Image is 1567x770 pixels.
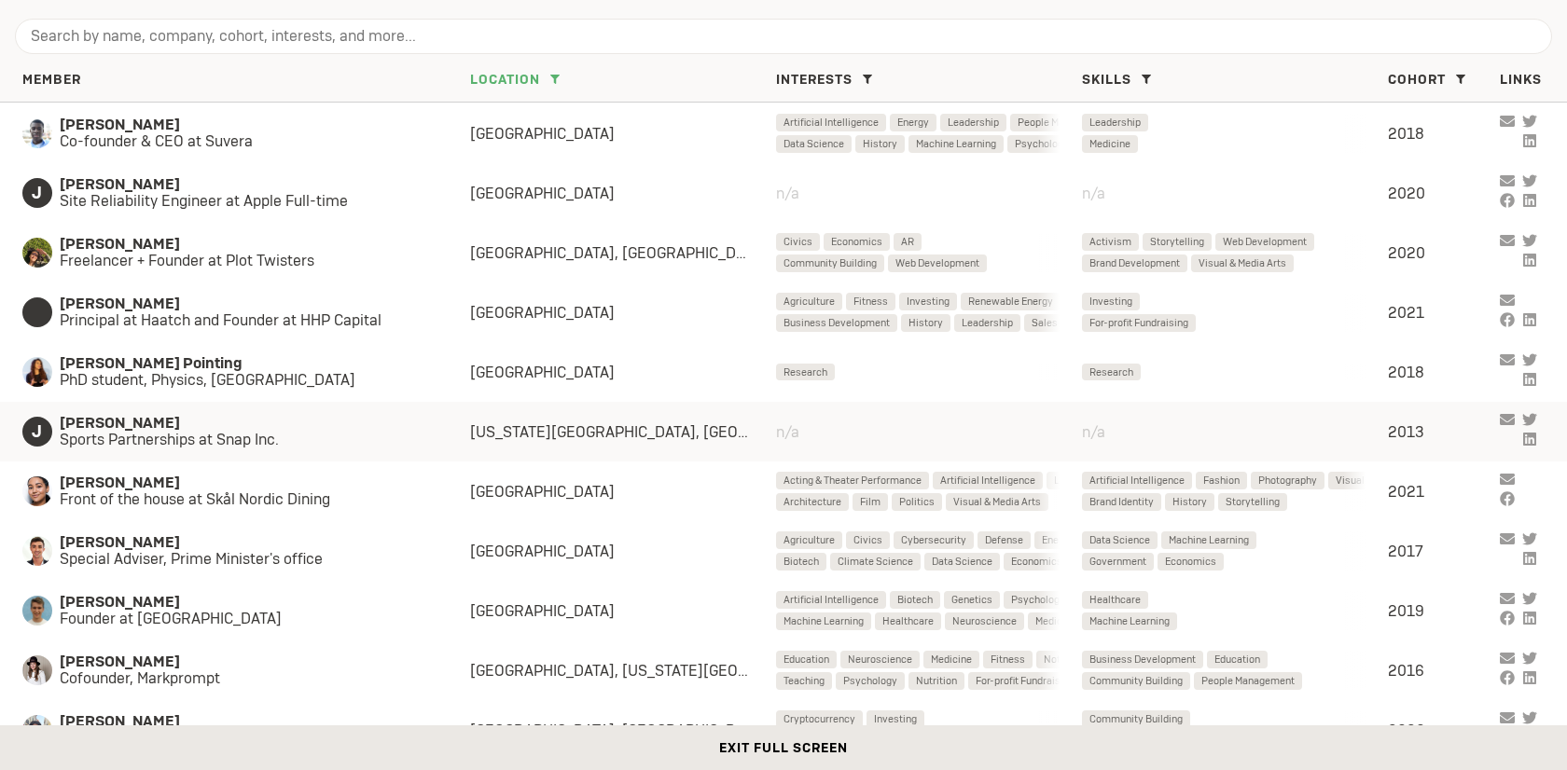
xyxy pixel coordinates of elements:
span: Artificial Intelligence [783,114,879,131]
span: Medicine [1035,612,1076,630]
span: Leadership [962,314,1013,332]
span: Healthcare [882,612,934,630]
div: [GEOGRAPHIC_DATA] [470,601,776,621]
span: Medicine [1089,135,1130,153]
span: Healthcare [1089,591,1141,609]
span: Co-founder & CEO at Suvera [60,133,433,150]
div: 2021 [1388,482,1500,502]
span: Investing [1089,293,1132,310]
span: [PERSON_NAME] [60,713,433,730]
span: History [908,314,943,332]
span: Agriculture [783,531,835,549]
span: Research [783,364,827,381]
div: [GEOGRAPHIC_DATA] [470,303,776,323]
div: 2020 [1388,243,1500,263]
span: Cybersecurity [901,531,966,549]
span: Investing [874,710,917,728]
div: [GEOGRAPHIC_DATA], [GEOGRAPHIC_DATA], [GEOGRAPHIC_DATA] [470,243,776,263]
div: 2020 [1388,721,1500,740]
span: Architecture [783,493,841,511]
span: Interests [776,71,853,88]
div: 2019 [1388,601,1500,621]
span: [PERSON_NAME] [60,653,433,670]
span: Special Adviser, Prime Minister's office [60,551,433,568]
span: Data Science [783,135,844,153]
span: Economics [1165,553,1216,571]
span: Psychology [1011,591,1065,609]
span: Community Building [1089,672,1183,690]
div: [GEOGRAPHIC_DATA] [470,482,776,502]
span: Government [1089,553,1146,571]
span: Investing [907,293,950,310]
span: Community Building [783,254,877,272]
span: [PERSON_NAME] [60,117,433,133]
span: For-profit Fundraising [976,672,1075,690]
span: J [22,417,52,447]
span: [PERSON_NAME] [60,474,433,491]
span: Founder at [GEOGRAPHIC_DATA] [60,611,433,627]
span: Location [470,71,540,88]
span: Activism [1089,233,1131,251]
span: Cryptocurrency [783,710,855,728]
span: [PERSON_NAME] Pointing [60,355,433,372]
span: Civics [853,531,882,549]
span: Community Building [1089,710,1183,728]
span: Front of the house at Skål Nordic Dining [60,491,433,508]
span: Fashion [1203,472,1240,489]
span: Principal at Haatch and Founder at HHP Capital [60,312,433,329]
span: Machine Learning [783,612,864,630]
span: Cofounder, Markprompt [60,670,433,687]
span: Biotech [783,553,819,571]
span: Film [860,493,881,511]
span: Biotech [897,591,933,609]
span: Fitness [853,293,888,310]
span: Brand Identity [1089,493,1154,511]
span: People Management [1201,672,1295,690]
span: J [22,178,52,208]
span: Member [22,71,81,88]
span: Psychology [843,672,897,690]
span: Business Development [1089,651,1196,668]
span: Data Science [932,553,992,571]
span: Climate Science [838,553,913,571]
div: [GEOGRAPHIC_DATA] [470,184,776,203]
div: 2016 [1388,661,1500,681]
div: [US_STATE][GEOGRAPHIC_DATA], [GEOGRAPHIC_DATA] [470,422,776,442]
span: [PERSON_NAME] [60,534,433,551]
span: [PERSON_NAME] [60,236,433,253]
span: Machine Learning [1089,612,1170,630]
span: Defense [985,531,1023,549]
span: Economics [831,233,882,251]
div: 2013 [1388,422,1500,442]
div: 2018 [1388,363,1500,382]
span: Nutrition [916,672,957,690]
span: History [863,135,897,153]
span: Neuroscience [952,612,1017,630]
span: Research [1089,364,1133,381]
span: Storytelling [1150,233,1204,251]
span: Leadership [948,114,999,131]
span: Site Reliability Engineer at Apple Full-time [60,193,433,210]
span: Visual & Media Arts [953,493,1041,511]
span: Education [1214,651,1260,668]
span: Education [783,651,829,668]
span: Links [1500,71,1542,88]
span: Machine Learning [1169,531,1249,549]
span: Storytelling [1226,493,1280,511]
span: Photography [1258,472,1317,489]
span: Visual & Media Arts [1199,254,1286,272]
div: 2018 [1388,124,1500,144]
div: [GEOGRAPHIC_DATA] [470,542,776,561]
span: Business Development [783,314,890,332]
span: Brand Development [1089,254,1180,272]
span: AR [901,233,914,251]
span: Freelancer + Founder at Plot Twisters [60,253,433,269]
div: [GEOGRAPHIC_DATA] [470,363,776,382]
span: Leadership [1089,114,1141,131]
span: Machine Learning [916,135,996,153]
span: Visual & Media Arts [1336,472,1423,489]
span: People Management [1018,114,1111,131]
span: Sports Partnerships at Snap Inc. [60,432,433,448]
span: Civics [783,233,812,251]
div: 2021 [1388,303,1500,323]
